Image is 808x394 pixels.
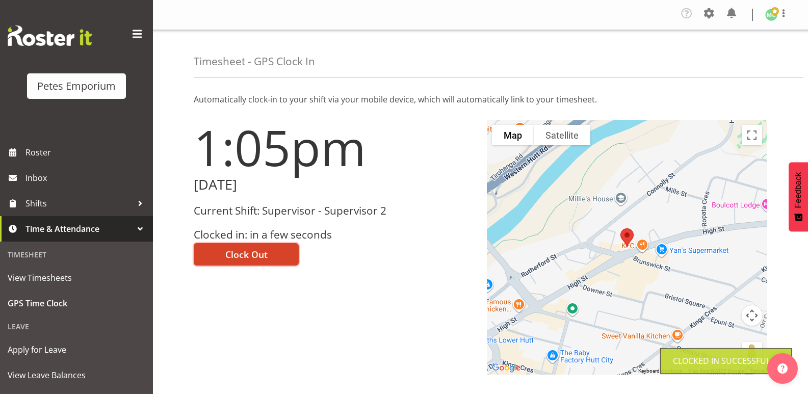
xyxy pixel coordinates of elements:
[3,337,150,362] a: Apply for Leave
[794,172,803,208] span: Feedback
[25,170,148,186] span: Inbox
[25,196,133,211] span: Shifts
[673,355,779,367] div: Clocked in Successfully
[225,248,268,261] span: Clock Out
[8,25,92,46] img: Rosterit website logo
[37,78,116,94] div: Petes Emporium
[194,120,475,175] h1: 1:05pm
[3,362,150,388] a: View Leave Balances
[3,291,150,316] a: GPS Time Clock
[742,342,762,362] button: Drag Pegman onto the map to open Street View
[194,56,315,67] h4: Timesheet - GPS Clock In
[3,244,150,265] div: Timesheet
[742,305,762,326] button: Map camera controls
[534,125,590,145] button: Show satellite imagery
[8,342,145,357] span: Apply for Leave
[765,9,777,21] img: melissa-cowen2635.jpg
[25,221,133,237] span: Time & Attendance
[8,270,145,285] span: View Timesheets
[8,296,145,311] span: GPS Time Clock
[25,145,148,160] span: Roster
[638,367,682,375] button: Keyboard shortcuts
[777,363,788,374] img: help-xxl-2.png
[194,243,299,266] button: Clock Out
[742,125,762,145] button: Toggle fullscreen view
[194,177,475,193] h2: [DATE]
[194,205,475,217] h3: Current Shift: Supervisor - Supervisor 2
[8,367,145,383] span: View Leave Balances
[489,361,523,375] img: Google
[3,316,150,337] div: Leave
[492,125,534,145] button: Show street map
[789,162,808,231] button: Feedback - Show survey
[194,229,475,241] h3: Clocked in: in a few seconds
[194,93,767,106] p: Automatically clock-in to your shift via your mobile device, which will automatically link to you...
[489,361,523,375] a: Open this area in Google Maps (opens a new window)
[3,265,150,291] a: View Timesheets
